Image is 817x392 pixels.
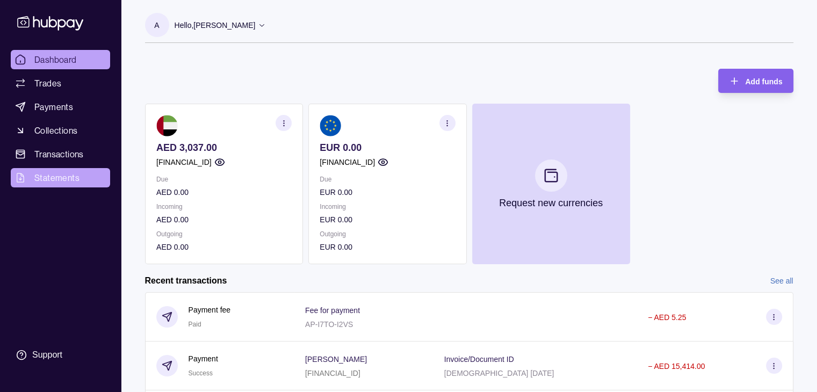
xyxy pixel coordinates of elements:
p: − AED 15,414.00 [648,362,705,371]
p: Hello, [PERSON_NAME] [175,19,256,31]
p: Outgoing [156,228,292,240]
p: EUR 0.00 [320,241,455,253]
a: Collections [11,121,110,140]
span: Statements [34,171,79,184]
button: Add funds [718,69,793,93]
img: eu [320,115,341,136]
span: Trades [34,77,61,90]
p: AED 0.00 [156,214,292,226]
p: [FINANCIAL_ID] [305,369,360,378]
a: Payments [11,97,110,117]
button: Request new currencies [472,104,630,264]
a: Support [11,344,110,366]
p: [PERSON_NAME] [305,355,367,364]
p: EUR 0.00 [320,214,455,226]
p: [FINANCIAL_ID] [156,156,212,168]
a: Trades [11,74,110,93]
p: AED 0.00 [156,186,292,198]
p: [FINANCIAL_ID] [320,156,375,168]
p: Payment fee [189,304,231,316]
p: EUR 0.00 [320,142,455,154]
p: A [154,19,159,31]
span: Paid [189,321,201,328]
p: AED 3,037.00 [156,142,292,154]
p: − AED 5.25 [648,313,686,322]
p: Incoming [156,201,292,213]
p: EUR 0.00 [320,186,455,198]
p: Due [320,173,455,185]
span: Success [189,369,213,377]
p: Request new currencies [499,197,603,209]
p: AED 0.00 [156,241,292,253]
p: Invoice/Document ID [444,355,514,364]
a: Transactions [11,144,110,164]
a: Statements [11,168,110,187]
a: See all [770,275,793,287]
p: Incoming [320,201,455,213]
div: Support [32,349,62,361]
span: Payments [34,100,73,113]
span: Add funds [745,77,782,86]
span: Dashboard [34,53,77,66]
span: Collections [34,124,77,137]
a: Dashboard [11,50,110,69]
span: Transactions [34,148,84,161]
p: Fee for payment [305,306,360,315]
p: AP-I7TO-I2VS [305,320,353,329]
img: ae [156,115,178,136]
h2: Recent transactions [145,275,227,287]
p: Payment [189,353,218,365]
p: Outgoing [320,228,455,240]
p: Due [156,173,292,185]
p: [DEMOGRAPHIC_DATA] [DATE] [444,369,554,378]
